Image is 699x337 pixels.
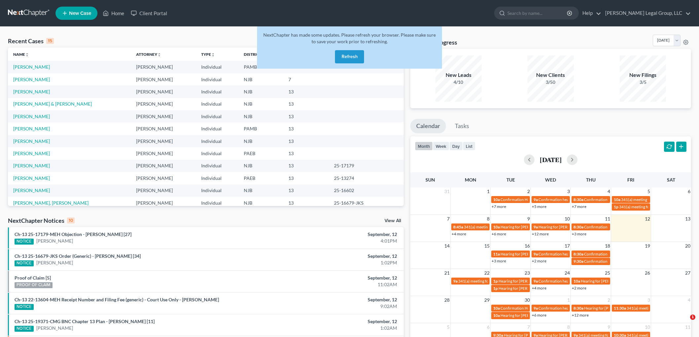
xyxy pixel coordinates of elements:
[607,296,611,304] span: 2
[500,313,552,318] span: Hearing for [PERSON_NAME]
[607,323,611,331] span: 9
[25,53,29,57] i: unfold_more
[244,52,266,57] a: Districtunfold_more
[533,224,538,229] span: 9a
[524,296,531,304] span: 30
[196,135,239,147] td: Individual
[584,252,691,256] span: Confirmation hearing for [PERSON_NAME] [PERSON_NAME]
[128,7,170,19] a: Client Portal
[131,110,196,122] td: [PERSON_NAME]
[131,160,196,172] td: [PERSON_NAME]
[239,110,283,122] td: NJB
[239,172,283,184] td: PAEB
[607,187,611,195] span: 4
[15,282,53,288] div: PROOF OF CLAIM
[449,142,463,151] button: day
[15,260,34,266] div: NOTICE
[263,32,436,44] span: NextChapter has made some updates. Please refresh your browser. Please make sure to save your wor...
[415,142,433,151] button: month
[136,52,161,57] a: Attorneyunfold_more
[196,160,239,172] td: Individual
[239,85,283,98] td: NJB
[538,197,613,202] span: Confirmation hearing for [PERSON_NAME]
[444,242,450,250] span: 14
[573,197,583,202] span: 8:30a
[532,286,546,290] a: +4 more
[486,323,490,331] span: 6
[507,7,568,19] input: Search by name...
[564,242,570,250] span: 17
[644,242,651,250] span: 19
[500,306,576,311] span: Confirmation Hearing for [PERSON_NAME]
[532,258,546,263] a: +2 more
[619,204,683,209] span: 341(a) meeting for [PERSON_NAME]
[196,85,239,98] td: Individual
[527,323,531,331] span: 7
[493,306,500,311] span: 10a
[564,215,570,223] span: 10
[540,156,562,163] h2: [DATE]
[274,253,397,259] div: September, 12
[458,279,522,284] span: 341(a) meeting for [PERSON_NAME]
[500,197,608,202] span: Confirmation Hearing for [PERSON_NAME] [PERSON_NAME]
[493,197,500,202] span: 10a
[131,197,196,209] td: [PERSON_NAME]
[690,315,695,320] span: 1
[99,7,128,19] a: Home
[614,306,626,311] span: 11:30a
[449,119,475,133] a: Tasks
[239,98,283,110] td: NJB
[283,147,329,159] td: 13
[538,279,613,284] span: Confirmation hearing for [PERSON_NAME]
[435,71,482,79] div: New Leads
[69,11,91,16] span: New Case
[131,122,196,135] td: [PERSON_NAME]
[13,89,50,94] a: [PERSON_NAME]
[667,177,675,183] span: Sat
[425,177,435,183] span: Sun
[584,224,659,229] span: Confirmation hearing for [PERSON_NAME]
[444,187,450,195] span: 31
[15,253,141,259] a: Ch-13 25-16679-JKS Order (Generic) - [PERSON_NAME] [34]
[211,53,215,57] i: unfold_more
[15,326,34,332] div: NOTICE
[486,215,490,223] span: 8
[493,224,500,229] span: 10a
[452,231,466,236] a: +4 more
[538,306,613,311] span: Confirmation hearing for [PERSON_NAME]
[493,252,500,256] span: 11a
[533,197,538,202] span: 9a
[329,197,404,209] td: 25-16679-JKS
[484,296,490,304] span: 29
[579,7,601,19] a: Help
[196,73,239,85] td: Individual
[131,172,196,184] td: [PERSON_NAME]
[584,197,659,202] span: Confirmation hearing for [PERSON_NAME]
[8,37,54,45] div: Recent Cases
[131,98,196,110] td: [PERSON_NAME]
[274,259,397,266] div: 1:02PM
[528,79,574,85] div: 3/50
[13,101,92,107] a: [PERSON_NAME] & [PERSON_NAME]
[687,296,691,304] span: 4
[239,61,283,73] td: PAMB
[463,142,475,151] button: list
[486,187,490,195] span: 1
[329,185,404,197] td: 25-16602
[274,318,397,325] div: September, 12
[131,85,196,98] td: [PERSON_NAME]
[581,279,632,284] span: Hearing for [PERSON_NAME]
[36,325,73,331] a: [PERSON_NAME]
[433,142,449,151] button: week
[492,231,506,236] a: +6 more
[484,269,490,277] span: 22
[498,286,550,291] span: Hearing for [PERSON_NAME]
[500,252,552,256] span: Hearing for [PERSON_NAME]
[572,286,586,290] a: +2 more
[274,325,397,331] div: 1:02AM
[533,279,538,284] span: 9a
[274,281,397,288] div: 11:02AM
[13,200,89,206] a: [PERSON_NAME], [PERSON_NAME]
[446,323,450,331] span: 5
[46,38,54,44] div: 15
